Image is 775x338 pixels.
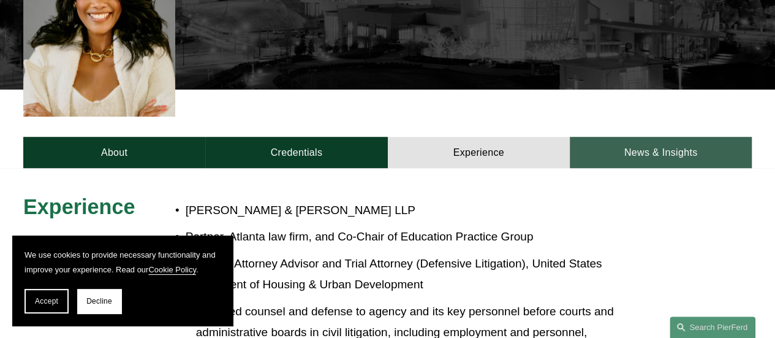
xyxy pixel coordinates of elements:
button: Accept [25,289,69,313]
p: Partner, Atlanta law firm, and Co-Chair of Education Practice Group [186,226,661,247]
p: [PERSON_NAME] & [PERSON_NAME] LLP [186,200,661,221]
section: Cookie banner [12,236,233,326]
a: Experience [388,137,570,168]
button: Decline [77,289,121,313]
p: We use cookies to provide necessary functionality and improve your experience. Read our . [25,248,221,277]
p: Regional Attorney Advisor and Trial Attorney (Defensive Litigation), United States Department of ... [186,253,661,296]
a: About [23,137,205,168]
span: Decline [86,297,112,305]
span: Experience [23,195,135,218]
span: Accept [35,297,58,305]
a: Credentials [205,137,387,168]
a: Search this site [670,317,755,338]
a: News & Insights [570,137,752,168]
a: Cookie Policy [148,265,196,274]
